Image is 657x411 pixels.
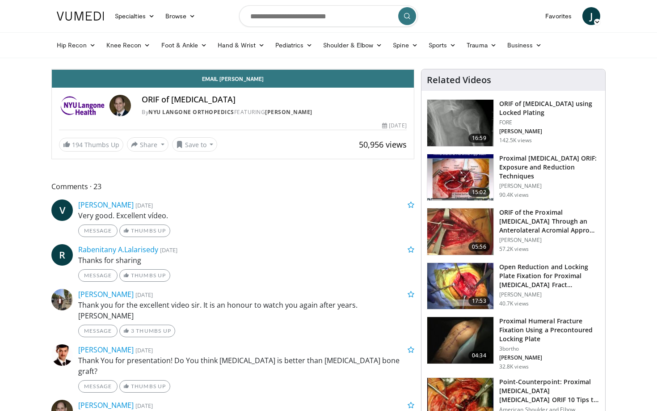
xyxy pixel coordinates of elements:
a: Message [78,225,118,237]
p: Very good. Excellent vídeo. [78,210,414,221]
a: J [582,7,600,25]
img: 38727_0000_3.png.150x105_q85_crop-smart_upscale.jpg [427,317,493,364]
p: 32.8K views [499,363,529,370]
a: Message [78,380,118,393]
div: By FEATURING [142,108,406,116]
p: 90.4K views [499,191,529,199]
h3: Open Reduction and Locking Plate Fixation for Proximal [MEDICAL_DATA] Fract… [499,263,600,289]
img: Avatar [109,95,131,116]
span: 194 [72,140,83,149]
p: [PERSON_NAME] [499,237,600,244]
h4: ORIF of [MEDICAL_DATA] [142,95,406,105]
a: Browse [160,7,201,25]
p: 3bortho [499,345,600,352]
a: [PERSON_NAME] [78,289,134,299]
button: Share [127,137,168,152]
a: Thumbs Up [119,269,170,282]
img: Q2xRg7exoPLTwO8X4xMDoxOjBzMTt2bJ.150x105_q85_crop-smart_upscale.jpg [427,263,493,309]
a: 17:53 Open Reduction and Locking Plate Fixation for Proximal [MEDICAL_DATA] Fract… [PERSON_NAME] ... [427,263,600,310]
p: [PERSON_NAME] [499,291,600,298]
a: Specialties [109,7,160,25]
img: Avatar [51,344,73,366]
p: 57.2K views [499,246,529,253]
span: 16:59 [468,134,490,143]
a: Sports [423,36,462,54]
p: [PERSON_NAME] [499,354,600,361]
img: VuMedi Logo [57,12,104,21]
a: Pediatrics [270,36,318,54]
small: [DATE] [135,201,153,209]
a: Spine [387,36,423,54]
span: 17:53 [468,297,490,305]
img: Avatar [51,289,73,310]
span: 15:02 [468,188,490,197]
video-js: Video Player [52,69,414,70]
h3: ORIF of [MEDICAL_DATA] using Locked Plating [499,99,600,117]
a: 04:34 Proximal Humeral Fracture Fixation Using a Precontoured Locking Plate 3bortho [PERSON_NAME]... [427,317,600,370]
a: Shoulder & Elbow [318,36,387,54]
h3: ORIF of the Proximal [MEDICAL_DATA] Through an Anterolateral Acromial Appro… [499,208,600,235]
a: Hip Recon [51,36,101,54]
a: Message [78,269,118,282]
a: Thumbs Up [119,380,170,393]
a: NYU Langone Orthopedics [148,108,234,116]
h4: Related Videos [427,75,491,85]
small: [DATE] [135,291,153,299]
a: Message [78,325,118,337]
a: [PERSON_NAME] [78,400,134,410]
p: FORE [499,119,600,126]
a: Email [PERSON_NAME] [52,70,414,88]
img: gardener_hum_1.png.150x105_q85_crop-smart_upscale.jpg [427,154,493,201]
a: V [51,199,73,221]
small: [DATE] [160,246,177,254]
span: 04:34 [468,351,490,360]
input: Search topics, interventions [239,5,418,27]
h3: Proximal Humeral Fracture Fixation Using a Precontoured Locking Plate [499,317,600,343]
span: 3 [131,327,135,334]
p: [PERSON_NAME] [499,128,600,135]
a: 05:56 ORIF of the Proximal [MEDICAL_DATA] Through an Anterolateral Acromial Appro… [PERSON_NAME] ... [427,208,600,255]
a: Favorites [540,7,577,25]
p: 142.5K views [499,137,532,144]
p: [PERSON_NAME] [499,182,600,190]
span: 05:56 [468,242,490,251]
a: [PERSON_NAME] [265,108,312,116]
a: 15:02 Proximal [MEDICAL_DATA] ORIF: Exposure and Reduction Techniques [PERSON_NAME] 90.4K views [427,154,600,201]
a: 16:59 ORIF of [MEDICAL_DATA] using Locked Plating FORE [PERSON_NAME] 142.5K views [427,99,600,147]
span: 50,956 views [359,139,407,150]
a: [PERSON_NAME] [78,200,134,210]
p: Thanks for sharing [78,255,414,266]
a: Rabenitany A.Lalarisedy [78,245,158,254]
a: Knee Recon [101,36,156,54]
a: R [51,244,73,266]
a: Hand & Wrist [212,36,270,54]
a: 194 Thumbs Up [59,138,123,152]
p: Thank you for the excellent video sir. It is an honour to watch you again after years. [PERSON_NAME] [78,300,414,321]
span: Comments 23 [51,181,414,192]
h3: Point-Counterpoint: Proximal [MEDICAL_DATA] [MEDICAL_DATA] ORIF 10 Tips to Succe… [499,377,600,404]
a: [PERSON_NAME] [78,345,134,355]
a: Business [502,36,547,54]
img: Mighell_-_Locked_Plating_for_Proximal_Humerus_Fx_100008672_2.jpg.150x105_q85_crop-smart_upscale.jpg [427,100,493,146]
small: [DATE] [135,346,153,354]
div: [DATE] [382,122,406,130]
img: NYU Langone Orthopedics [59,95,106,116]
a: Thumbs Up [119,225,170,237]
a: Foot & Ankle [156,36,213,54]
a: 3 Thumbs Up [119,325,175,337]
h3: Proximal [MEDICAL_DATA] ORIF: Exposure and Reduction Techniques [499,154,600,181]
small: [DATE] [135,402,153,410]
p: 40.7K views [499,300,529,307]
p: Thank You for presentation! Do You think [MEDICAL_DATA] is better than [MEDICAL_DATA] bone graft? [78,355,414,377]
img: gardner_3.png.150x105_q85_crop-smart_upscale.jpg [427,208,493,255]
a: Trauma [461,36,502,54]
button: Save to [172,137,218,152]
